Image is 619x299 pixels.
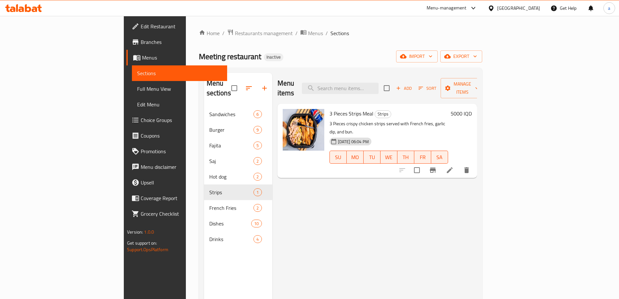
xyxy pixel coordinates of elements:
a: Upsell [126,175,227,190]
button: Branch-specific-item [425,162,441,178]
a: Full Menu View [132,81,227,97]
span: Sort items [414,83,441,93]
span: Version: [127,228,143,236]
span: 5 [254,143,261,149]
button: import [396,50,438,62]
span: Inactive [264,54,283,60]
span: TH [400,153,412,162]
span: Sandwiches [209,110,254,118]
button: SU [329,151,347,164]
span: Menu disclaimer [141,163,222,171]
button: Add section [257,80,272,96]
span: SU [332,153,344,162]
a: Choice Groups [126,112,227,128]
span: Edit Menu [137,101,222,108]
span: WE [383,153,395,162]
button: TU [364,151,380,164]
span: Manage items [446,80,479,96]
span: Sections [330,29,349,37]
div: items [253,188,262,196]
h2: Menu items [277,78,294,98]
span: 10 [251,221,261,227]
div: items [253,235,262,243]
span: export [445,52,477,61]
a: Menus [300,29,323,37]
div: [GEOGRAPHIC_DATA] [497,5,540,12]
span: Saj [209,157,254,165]
span: Sections [137,69,222,77]
span: Drinks [209,235,254,243]
button: Manage items [441,78,484,98]
span: SA [434,153,445,162]
div: items [253,157,262,165]
div: Fajita5 [204,138,272,153]
button: FR [414,151,431,164]
span: 4 [254,236,261,242]
span: Coupons [141,132,222,140]
li: / [295,29,298,37]
span: Upsell [141,179,222,186]
span: Meeting restaurant [199,49,261,64]
img: 3 Pieces Strips Meal [283,109,324,151]
button: WE [380,151,397,164]
span: Menus [142,54,222,61]
div: Hot dog [209,173,254,181]
nav: breadcrumb [199,29,482,37]
span: 1.0.0 [144,228,154,236]
button: Add [393,83,414,93]
span: Edit Restaurant [141,22,222,30]
span: Sort sections [241,80,257,96]
span: Dishes [209,220,251,227]
span: a [608,5,610,12]
span: Sort [419,85,436,92]
span: Coverage Report [141,194,222,202]
div: items [253,110,262,118]
button: export [440,50,482,62]
div: items [253,126,262,134]
span: Menus [308,29,323,37]
a: Restaurants management [227,29,293,37]
span: Promotions [141,147,222,155]
a: Coupons [126,128,227,143]
span: Get support on: [127,239,157,247]
span: FR [417,153,429,162]
div: Sandwiches6 [204,106,272,122]
span: 2 [254,205,261,211]
div: French Fries2 [204,200,272,216]
span: Burger [209,126,254,134]
a: Sections [132,65,227,81]
a: Menu disclaimer [126,159,227,175]
div: Drinks4 [204,231,272,247]
span: Select section [380,81,393,95]
div: items [253,142,262,149]
span: 2 [254,174,261,180]
button: Sort [417,83,438,93]
a: Edit Menu [132,97,227,112]
span: Grocery Checklist [141,210,222,218]
span: 1 [254,189,261,196]
button: TH [397,151,414,164]
span: TU [366,153,378,162]
button: SA [431,151,448,164]
button: MO [347,151,364,164]
span: 3 Pieces Strips Meal [329,109,373,118]
span: Restaurants management [235,29,293,37]
span: MO [349,153,361,162]
div: items [251,220,262,227]
span: Strips [375,110,391,118]
span: Full Menu View [137,85,222,93]
button: delete [459,162,474,178]
nav: Menu sections [204,104,272,250]
a: Menus [126,50,227,65]
span: Strips [209,188,254,196]
div: Fajita [209,142,254,149]
p: 3 Pieces crispy chicken strips served with French fries, garlic dip, and bun. [329,120,448,136]
div: items [253,173,262,181]
a: Promotions [126,143,227,159]
span: French Fries [209,204,254,212]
